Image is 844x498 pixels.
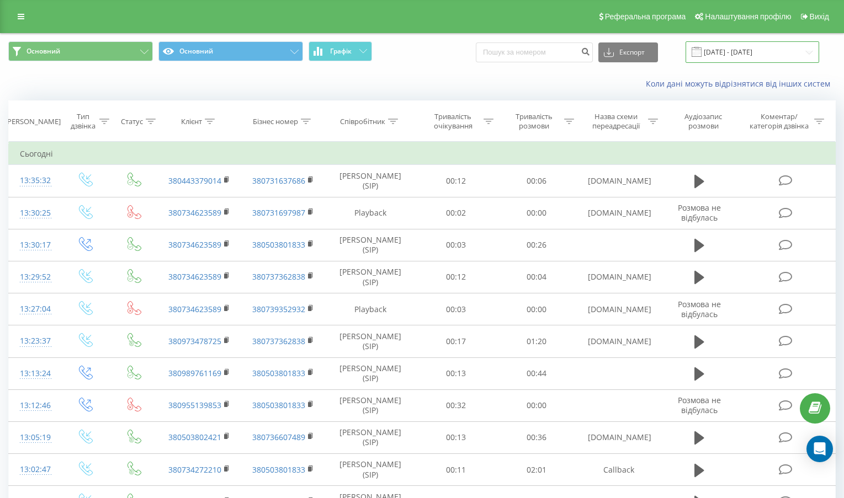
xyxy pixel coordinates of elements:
[325,454,416,486] td: [PERSON_NAME] (SIP)
[810,12,829,21] span: Вихід
[678,299,721,319] span: Розмова не відбулась
[416,421,496,453] td: 00:13
[496,357,577,389] td: 00:44
[587,112,645,131] div: Назва схеми переадресації
[168,464,221,475] a: 380734272210
[20,395,49,416] div: 13:12:46
[252,175,305,186] a: 380731637686
[416,357,496,389] td: 00:13
[121,117,143,126] div: Статус
[181,117,202,126] div: Клієнт
[252,207,305,218] a: 380731697987
[325,293,416,325] td: Playback
[496,293,577,325] td: 00:00
[678,202,721,223] span: Розмова не відбулась
[168,239,221,250] a: 380734623589
[20,363,49,384] div: 13:13:24
[416,389,496,421] td: 00:32
[605,12,686,21] span: Реферальна програма
[496,421,577,453] td: 00:36
[168,368,221,378] a: 380989761169
[325,261,416,293] td: [PERSON_NAME] (SIP)
[577,165,661,197] td: [DOMAIN_NAME]
[747,112,811,131] div: Коментар/категорія дзвінка
[325,229,416,261] td: [PERSON_NAME] (SIP)
[26,47,60,56] span: Основний
[476,42,593,62] input: Пошук за номером
[416,229,496,261] td: 00:03
[416,261,496,293] td: 00:12
[496,165,577,197] td: 00:06
[168,400,221,410] a: 380955139853
[671,112,735,131] div: Аудіозапис розмови
[506,112,561,131] div: Тривалість розмови
[496,197,577,229] td: 00:00
[158,41,303,61] button: Основний
[806,436,833,462] div: Open Intercom Messenger
[20,202,49,224] div: 13:30:25
[20,170,49,191] div: 13:35:32
[252,336,305,346] a: 380737362838
[330,47,352,55] span: Графік
[646,78,836,89] a: Коли дані можуть відрізнятися вiд інших систем
[577,261,661,293] td: [DOMAIN_NAME]
[705,12,791,21] span: Налаштування профілю
[598,42,658,62] button: Експорт
[5,117,61,126] div: [PERSON_NAME]
[416,325,496,357] td: 00:17
[496,325,577,357] td: 01:20
[252,400,305,410] a: 380503801833
[496,229,577,261] td: 00:26
[252,304,305,314] a: 380739352932
[20,266,49,288] div: 13:29:52
[496,261,577,293] td: 00:04
[253,117,298,126] div: Бізнес номер
[168,336,221,346] a: 380973478725
[416,165,496,197] td: 00:12
[9,143,836,165] td: Сьогодні
[168,207,221,218] a: 380734623589
[416,454,496,486] td: 00:11
[325,325,416,357] td: [PERSON_NAME] (SIP)
[252,464,305,475] a: 380503801833
[577,293,661,325] td: [DOMAIN_NAME]
[577,325,661,357] td: [DOMAIN_NAME]
[678,395,721,415] span: Розмова не відбулась
[168,432,221,442] a: 380503802421
[20,330,49,352] div: 13:23:37
[8,41,153,61] button: Основний
[325,421,416,453] td: [PERSON_NAME] (SIP)
[416,293,496,325] td: 00:03
[577,454,661,486] td: Callback
[309,41,372,61] button: Графік
[416,197,496,229] td: 00:02
[325,389,416,421] td: [PERSON_NAME] (SIP)
[252,239,305,250] a: 380503801833
[325,165,416,197] td: [PERSON_NAME] (SIP)
[496,454,577,486] td: 02:01
[325,197,416,229] td: Playback
[70,112,97,131] div: Тип дзвінка
[168,175,221,186] a: 380443379014
[168,304,221,314] a: 380734623589
[20,234,49,256] div: 13:30:17
[252,271,305,282] a: 380737362838
[577,197,661,229] td: [DOMAIN_NAME]
[325,357,416,389] td: [PERSON_NAME] (SIP)
[426,112,481,131] div: Тривалість очікування
[20,298,49,320] div: 13:27:04
[168,271,221,282] a: 380734623589
[20,459,49,480] div: 13:02:47
[20,427,49,448] div: 13:05:19
[577,421,661,453] td: [DOMAIN_NAME]
[252,368,305,378] a: 380503801833
[252,432,305,442] a: 380736607489
[340,117,385,126] div: Співробітник
[496,389,577,421] td: 00:00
